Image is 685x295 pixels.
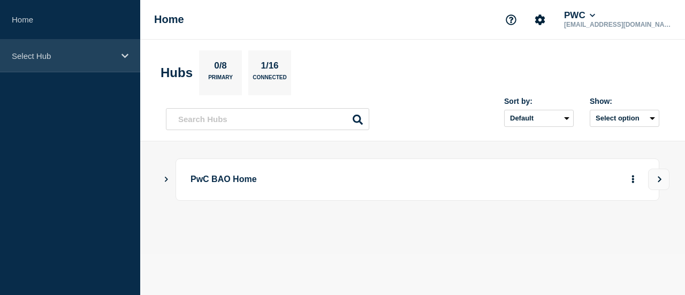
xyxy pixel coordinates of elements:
button: Show Connected Hubs [164,176,169,184]
button: Select option [590,110,659,127]
h1: Home [154,13,184,26]
div: Show: [590,97,659,105]
button: More actions [626,170,640,190]
input: Search Hubs [166,108,369,130]
button: View [648,169,669,190]
p: Primary [208,74,233,86]
button: Support [500,9,522,31]
p: Select Hub [12,51,115,60]
p: PwC BAO Home [191,170,466,190]
p: 1/16 [257,60,283,74]
h2: Hubs [161,65,193,80]
div: Sort by: [504,97,574,105]
p: Connected [253,74,286,86]
button: PWC [562,10,597,21]
p: 0/8 [210,60,231,74]
select: Sort by [504,110,574,127]
button: Account settings [529,9,551,31]
p: [EMAIL_ADDRESS][DOMAIN_NAME] [562,21,673,28]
